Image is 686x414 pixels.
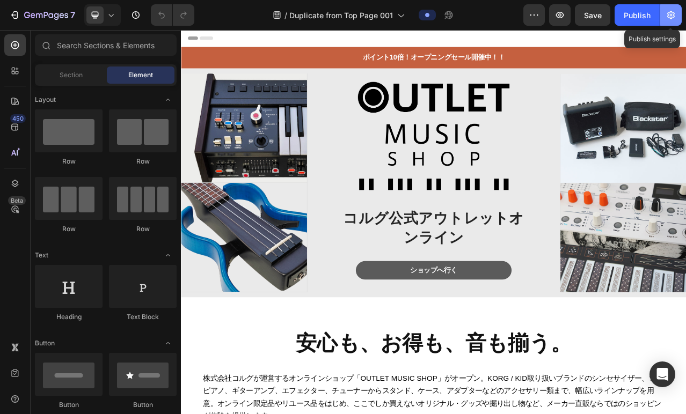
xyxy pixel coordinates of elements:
[109,312,177,322] div: Text Block
[70,9,75,21] p: 7
[289,10,393,21] span: Duplicate from Top Page 001
[8,196,26,205] div: Beta
[575,4,610,26] button: Save
[128,70,153,80] span: Element
[4,4,80,26] button: 7
[35,224,103,234] div: Row
[109,224,177,234] div: Row
[10,114,26,123] div: 450
[284,10,287,21] span: /
[35,338,55,348] span: Button
[151,4,194,26] div: Undo/Redo
[484,196,644,335] img: gempages_569283610310345760-16106091-e8b0-4440-8702-9ae4df86a117.jpg
[35,312,103,322] div: Heading
[35,95,56,105] span: Layout
[35,250,48,260] span: Text
[292,302,352,311] span: ショップへ行く
[159,247,177,264] span: Toggle open
[109,157,177,166] div: Row
[584,11,602,20] span: Save
[624,10,651,21] div: Publish
[159,335,177,352] span: Toggle open
[9,30,635,41] p: ポイント10倍！オープニングセール開催中！！
[484,56,644,195] img: gempages_569283610310345760-3281b4b1-1ae7-41c0-8b60-c327967f5753.jpg
[35,157,103,166] div: Row
[199,227,446,278] h2: コルグ公式アウトレットオンライン
[615,4,660,26] button: Publish
[60,70,83,80] span: Section
[35,400,103,410] div: Button
[649,361,675,387] div: Open Intercom Messenger
[181,30,686,414] iframe: Design area
[159,91,177,108] span: Toggle open
[223,295,421,319] a: ショップへ行く
[35,34,177,56] input: Search Sections & Elements
[109,400,177,410] div: Button
[225,66,419,204] img: gempages_569283610310345760-f7be55a5-90c0-4a30-b61b-7d031ed495db.png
